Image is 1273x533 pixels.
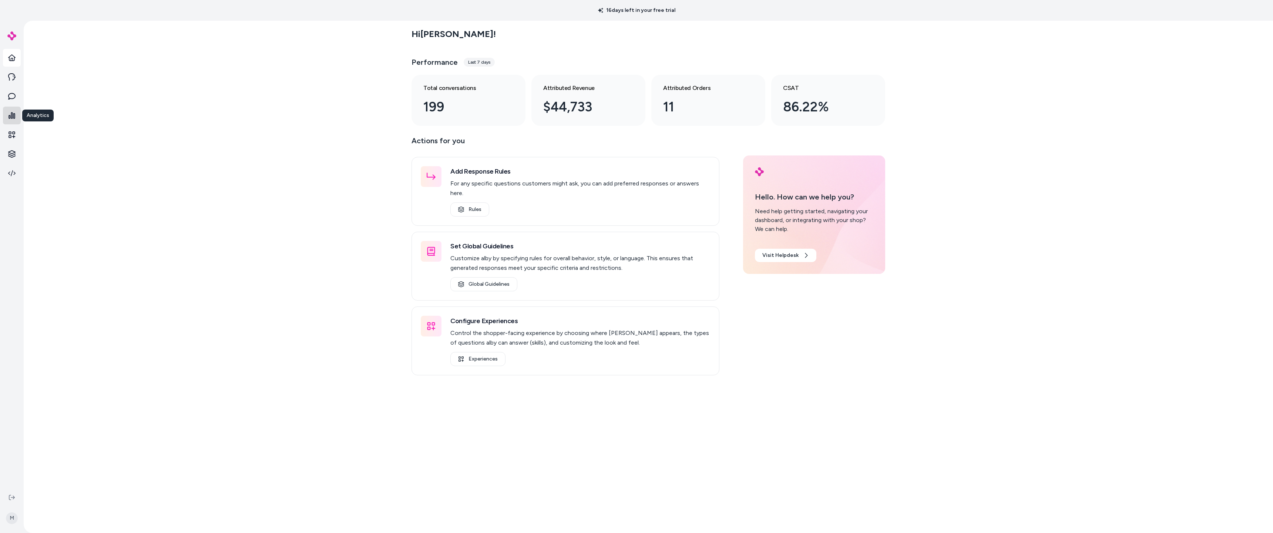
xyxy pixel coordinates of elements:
a: Total conversations 199 [412,75,525,126]
a: Experiences [450,352,505,366]
p: Hello. How can we help you? [755,191,873,202]
h3: Configure Experiences [450,316,710,326]
h3: Set Global Guidelines [450,241,710,251]
div: 11 [663,97,742,117]
div: Need help getting started, navigating your dashboard, or integrating with your shop? We can help. [755,207,873,234]
a: Attributed Revenue $44,733 [531,75,645,126]
a: CSAT 86.22% [771,75,885,126]
h3: Total conversations [423,84,502,93]
h3: Attributed Revenue [543,84,622,93]
div: Analytics [22,110,54,121]
a: Visit Helpdesk [755,249,816,262]
img: alby Logo [7,31,16,40]
button: M [4,506,19,530]
h2: Hi [PERSON_NAME] ! [412,29,496,40]
p: Customize alby by specifying rules for overall behavior, style, or language. This ensures that ge... [450,254,710,273]
p: For any specific questions customers might ask, you can add preferred responses or answers here. [450,179,710,198]
div: $44,733 [543,97,622,117]
h3: CSAT [783,84,861,93]
div: 199 [423,97,502,117]
div: Last 7 days [464,58,495,67]
p: Control the shopper-facing experience by choosing where [PERSON_NAME] appears, the types of quest... [450,328,710,348]
a: Attributed Orders 11 [651,75,765,126]
h3: Add Response Rules [450,166,710,177]
span: M [6,512,18,524]
h3: Performance [412,57,458,67]
img: alby Logo [755,167,764,176]
p: 16 days left in your free trial [594,7,680,14]
a: Global Guidelines [450,277,517,291]
div: 86.22% [783,97,861,117]
p: Actions for you [412,135,719,152]
a: Rules [450,202,489,217]
h3: Attributed Orders [663,84,742,93]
